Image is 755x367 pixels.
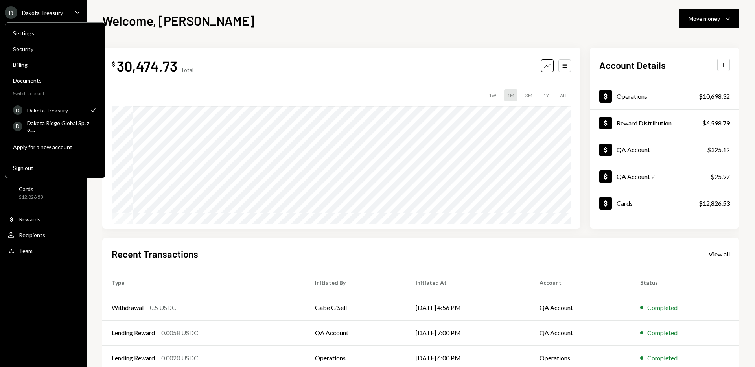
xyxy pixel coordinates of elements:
[13,61,97,68] div: Billing
[590,83,739,109] a: Operations$10,698.32
[699,92,730,101] div: $10,698.32
[13,77,97,84] div: Documents
[530,295,631,320] td: QA Account
[13,46,97,52] div: Security
[150,303,176,312] div: 0.5 USDC
[19,186,43,192] div: Cards
[5,6,17,19] div: D
[8,42,102,56] a: Security
[161,328,198,337] div: 0.0058 USDC
[590,190,739,216] a: Cards$12,826.53
[27,120,97,133] div: Dakota Ridge Global Sp. z o....
[406,295,530,320] td: [DATE] 4:56 PM
[5,243,82,258] a: Team
[8,119,102,133] a: DDakota Ridge Global Sp. z o....
[522,89,536,101] div: 3M
[19,247,33,254] div: Team
[557,89,571,101] div: ALL
[306,270,407,295] th: Initiated By
[590,110,739,136] a: Reward Distribution$6,598.79
[306,320,407,345] td: QA Account
[617,92,647,100] div: Operations
[647,328,678,337] div: Completed
[647,303,678,312] div: Completed
[711,172,730,181] div: $25.97
[19,232,45,238] div: Recipients
[112,303,144,312] div: Withdrawal
[8,57,102,72] a: Billing
[102,13,254,28] h1: Welcome, [PERSON_NAME]
[530,320,631,345] td: QA Account
[631,270,739,295] th: Status
[8,140,102,154] button: Apply for a new account
[13,144,97,150] div: Apply for a new account
[8,73,102,87] a: Documents
[112,328,155,337] div: Lending Reward
[617,146,650,153] div: QA Account
[180,66,193,73] div: Total
[19,216,41,223] div: Rewards
[112,353,155,363] div: Lending Reward
[406,270,530,295] th: Initiated At
[699,199,730,208] div: $12,826.53
[112,247,198,260] h2: Recent Transactions
[13,122,22,131] div: D
[406,320,530,345] td: [DATE] 7:00 PM
[161,353,198,363] div: 0.0020 USDC
[13,105,22,115] div: D
[8,161,102,175] button: Sign out
[617,173,655,180] div: QA Account 2
[647,353,678,363] div: Completed
[617,199,633,207] div: Cards
[13,164,97,171] div: Sign out
[8,26,102,40] a: Settings
[19,194,43,201] div: $12,826.53
[5,183,82,202] a: Cards$12,826.53
[702,118,730,128] div: $6,598.79
[709,250,730,258] div: View all
[707,145,730,155] div: $325.12
[590,163,739,190] a: QA Account 2$25.97
[5,212,82,226] a: Rewards
[22,9,63,16] div: Dakota Treasury
[590,136,739,163] a: QA Account$325.12
[112,60,115,68] div: $
[486,89,499,101] div: 1W
[5,89,105,96] div: Switch accounts
[540,89,552,101] div: 1Y
[617,119,672,127] div: Reward Distribution
[679,9,739,28] button: Move money
[27,107,85,114] div: Dakota Treasury
[306,295,407,320] td: Gabe G'Sell
[5,228,82,242] a: Recipients
[599,59,666,72] h2: Account Details
[117,57,177,75] div: 30,474.73
[504,89,517,101] div: 1M
[709,249,730,258] a: View all
[13,30,97,37] div: Settings
[530,270,631,295] th: Account
[102,270,306,295] th: Type
[689,15,720,23] div: Move money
